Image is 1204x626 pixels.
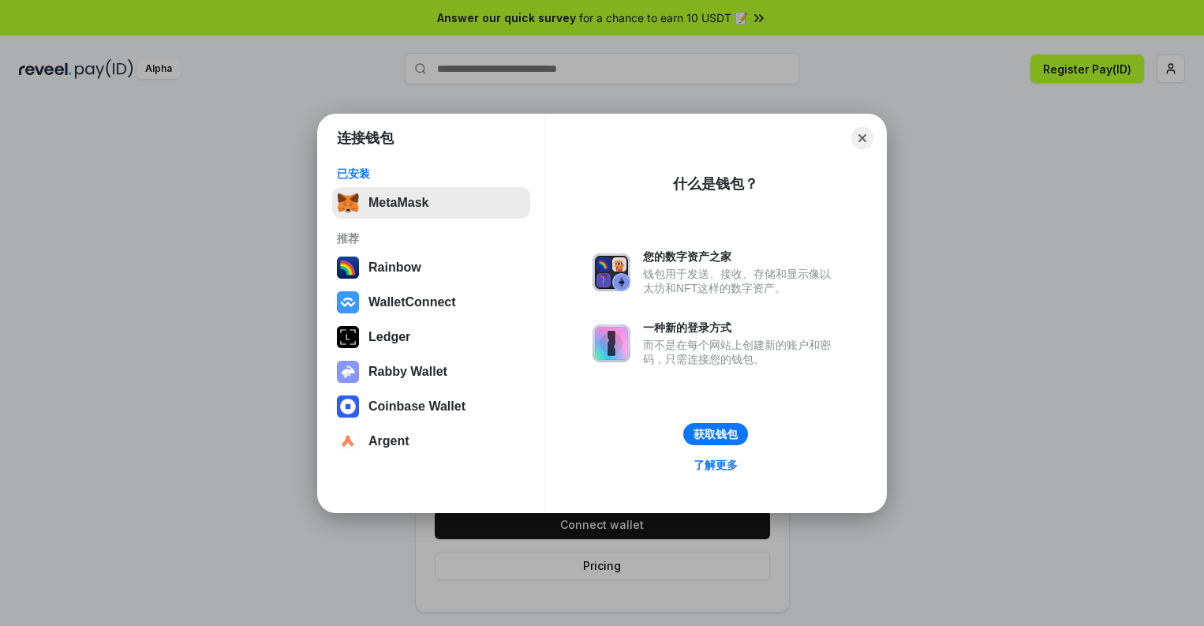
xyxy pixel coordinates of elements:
div: 您的数字资产之家 [643,249,839,264]
button: Coinbase Wallet [332,391,530,422]
img: svg+xml,%3Csvg%20width%3D%2228%22%20height%3D%2228%22%20viewBox%3D%220%200%2028%2028%22%20fill%3D... [337,395,359,418]
img: svg+xml,%3Csvg%20width%3D%22120%22%20height%3D%22120%22%20viewBox%3D%220%200%20120%20120%22%20fil... [337,257,359,279]
img: svg+xml,%3Csvg%20xmlns%3D%22http%3A%2F%2Fwww.w3.org%2F2000%2Fsvg%22%20width%3D%2228%22%20height%3... [337,326,359,348]
button: Ledger [332,321,530,353]
img: svg+xml,%3Csvg%20xmlns%3D%22http%3A%2F%2Fwww.w3.org%2F2000%2Fsvg%22%20fill%3D%22none%22%20viewBox... [593,324,630,362]
img: svg+xml,%3Csvg%20width%3D%2228%22%20height%3D%2228%22%20viewBox%3D%220%200%2028%2028%22%20fill%3D... [337,291,359,313]
button: MetaMask [332,187,530,219]
div: Ledger [368,330,410,344]
div: Coinbase Wallet [368,399,466,414]
div: 而不是在每个网站上创建新的账户和密码，只需连接您的钱包。 [643,338,839,366]
img: svg+xml,%3Csvg%20width%3D%2228%22%20height%3D%2228%22%20viewBox%3D%220%200%2028%2028%22%20fill%3D... [337,430,359,452]
button: Rainbow [332,252,530,283]
div: MetaMask [368,196,428,210]
div: 钱包用于发送、接收、存储和显示像以太坊和NFT这样的数字资产。 [643,267,839,295]
div: Argent [368,434,409,448]
img: svg+xml,%3Csvg%20xmlns%3D%22http%3A%2F%2Fwww.w3.org%2F2000%2Fsvg%22%20fill%3D%22none%22%20viewBox... [593,253,630,291]
div: Rabby Wallet [368,365,447,379]
div: 一种新的登录方式 [643,320,839,335]
div: 获取钱包 [694,427,738,441]
div: WalletConnect [368,295,456,309]
h1: 连接钱包 [337,129,394,148]
div: Rainbow [368,261,421,275]
img: svg+xml,%3Csvg%20xmlns%3D%22http%3A%2F%2Fwww.w3.org%2F2000%2Fsvg%22%20fill%3D%22none%22%20viewBox... [337,361,359,383]
button: Rabby Wallet [332,356,530,388]
button: 获取钱包 [683,423,748,445]
div: 了解更多 [694,458,738,472]
button: Close [851,127,873,149]
div: 推荐 [337,231,525,246]
button: Argent [332,425,530,457]
button: WalletConnect [332,287,530,318]
div: 什么是钱包？ [673,174,758,193]
div: 已安装 [337,167,525,181]
img: svg+xml,%3Csvg%20fill%3D%22none%22%20height%3D%2233%22%20viewBox%3D%220%200%2035%2033%22%20width%... [337,192,359,214]
a: 了解更多 [684,455,747,475]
